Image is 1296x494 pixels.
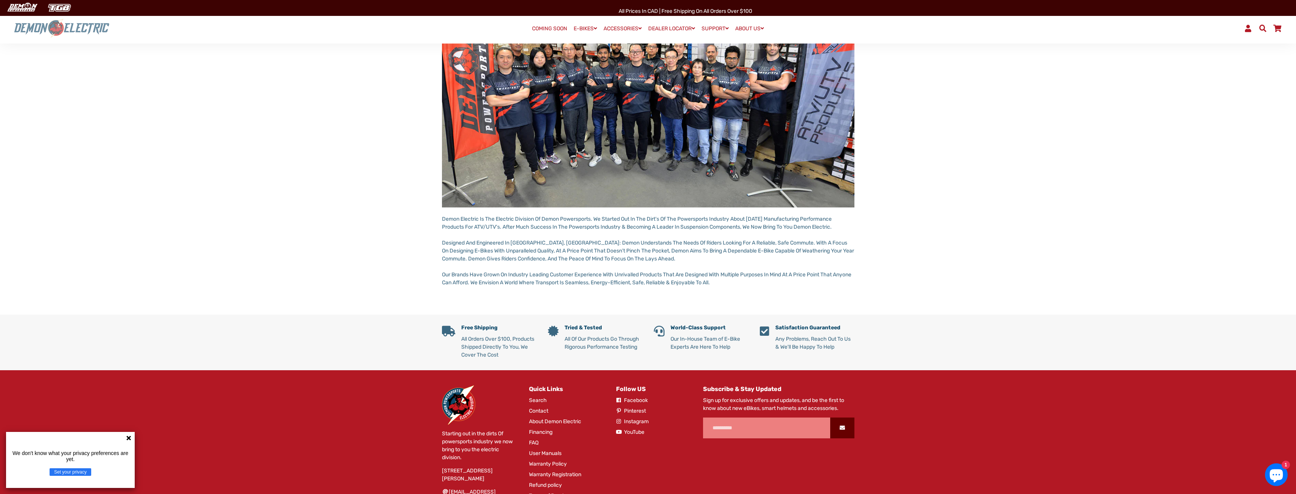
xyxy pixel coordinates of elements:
[50,468,91,476] button: Set your privacy
[565,335,643,351] p: All Of Our Products Go Through Rigorous Performance Testing
[529,396,547,404] a: Search
[529,481,562,489] a: Refund policy
[442,430,518,461] p: Starting out in the dirts Of powersports industry we now bring to you the electric division.
[565,325,643,331] h5: Tried & Tested
[461,325,537,331] h5: Free Shipping
[4,2,40,14] img: Demon Electric
[529,449,562,457] a: User Manuals
[671,325,748,331] h5: World-Class Support
[571,23,600,34] a: E-BIKES
[529,439,538,447] a: FAQ
[461,335,537,359] p: All Orders Over $100, Products Shipped Directly To You, We Cover The Cost
[529,385,605,393] h4: Quick Links
[699,23,731,34] a: SUPPORT
[616,407,646,415] a: Pinterest
[775,325,854,331] h5: Satisfaction Guaranteed
[601,23,644,34] a: ACCESSORIES
[529,407,548,415] a: Contact
[529,23,570,34] a: COMING SOON
[703,385,854,393] h4: Subscribe & Stay Updated
[529,428,552,436] a: Financing
[442,215,854,287] p: Demon Electric Is The Electric Division Of Demon Powersports. We Started Out In The Dirt's Of The...
[442,385,475,425] img: Demon Electric
[775,335,854,351] p: Any Problems, Reach Out To Us & We'll Be Happy To Help
[616,396,648,404] a: Facebook
[671,335,748,351] p: Our In-House Team of E-Bike Experts Are Here To Help
[1263,463,1290,488] inbox-online-store-chat: Shopify online store chat
[703,396,854,412] p: Sign up for exclusive offers and updates, and be the first to know about new eBikes, smart helmet...
[616,385,692,393] h4: Follow US
[529,471,581,478] a: Warranty Registration
[9,450,132,462] p: We don't know what your privacy preferences are yet.
[529,418,581,425] a: About Demon Electric
[442,467,518,483] p: [STREET_ADDRESS][PERSON_NAME]
[616,418,649,425] a: Instagram
[616,428,644,436] a: YouTube
[646,23,698,34] a: DEALER LOCATOR
[619,8,752,14] span: All Prices in CAD | Free shipping on all orders over $100
[529,460,567,468] a: Warranty Policy
[733,23,767,34] a: ABOUT US
[11,19,112,38] img: Demon Electric logo
[44,2,75,14] img: TGB Canada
